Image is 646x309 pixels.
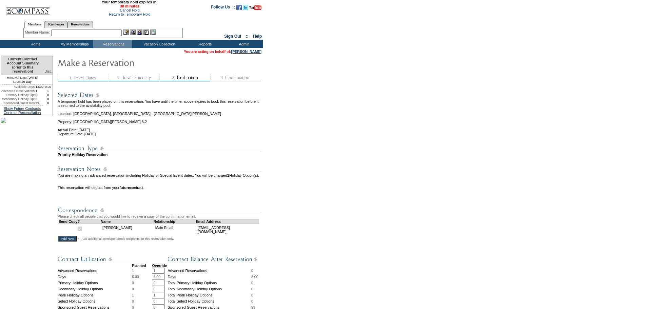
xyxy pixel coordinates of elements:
a: Subscribe to our YouTube Channel [249,7,261,11]
td: Location: [GEOGRAPHIC_DATA], [GEOGRAPHIC_DATA] - [GEOGRAPHIC_DATA][PERSON_NAME] [58,108,262,116]
td: Sponsored Guest Res: [1,101,36,105]
td: 1 [43,89,53,93]
img: Reservation Type [58,144,261,153]
span: 0 [132,299,134,303]
td: Main Email [154,224,196,235]
span: 0 [251,281,253,285]
td: 0 [43,97,53,101]
td: Name [101,219,154,224]
span: 0 [132,287,134,291]
img: Reservation Dates [58,91,261,99]
td: Home [15,40,54,48]
img: sb8.jpg [1,118,6,123]
a: Help [253,34,262,39]
td: 0 [43,93,53,97]
td: 13.00 [36,85,44,89]
img: Impersonate [137,30,142,35]
td: A temporary hold has been placed on this reservation. You have until the timer above expires to b... [58,99,262,108]
td: Email Address [196,219,259,224]
span: You are acting on behalf of: [184,50,261,54]
td: Follow Us :: [211,4,235,12]
span: Level: [13,80,21,84]
img: step4_state1.gif [210,74,261,81]
td: 99 [36,101,44,105]
span: 0 [251,269,253,273]
td: Select Holiday Options [58,298,132,304]
span: 0 [132,281,134,285]
img: b_calculator.gif [150,30,156,35]
span: 0 [251,293,253,297]
td: Primary Holiday Opt: [1,93,36,97]
td: [PERSON_NAME] [101,224,154,235]
td: This reservation will deduct from your contract. [58,186,262,190]
img: Become our fan on Facebook [236,5,242,10]
a: Follow us on Twitter [243,7,248,11]
td: 0 [36,97,44,101]
td: Primary Holiday Options [58,280,132,286]
a: [PERSON_NAME] [231,50,261,54]
span: 8.00 [251,275,258,279]
img: Contract Utilization [58,255,148,264]
img: step3_state2.gif [159,74,210,81]
span: 1 [132,269,134,273]
img: Contract Balance After Reservation [168,255,257,264]
td: My Memberships [54,40,93,48]
img: b_edit.gif [123,30,129,35]
td: Reservations [93,40,132,48]
td: Total Primary Holiday Options [168,280,251,286]
img: Reservations [143,30,149,35]
td: 20 Day [1,80,43,85]
td: 0.00 [43,85,53,89]
b: 1 [227,173,229,177]
td: 0 [36,93,44,97]
a: Members [24,21,45,28]
td: Reports [185,40,224,48]
td: Days [168,274,251,280]
td: Priority Holiday Reservation [58,153,262,157]
td: Current Contract Account Summary (prior to this reservation) [1,56,43,75]
td: Secondary Holiday Opt: [1,97,36,101]
td: Advanced Reservations [168,268,251,274]
td: [EMAIL_ADDRESS][DOMAIN_NAME] [196,224,259,235]
a: Sign Out [224,34,241,39]
td: 1 [36,89,44,93]
input: Add New [58,236,77,242]
span: Disc. [44,69,53,73]
img: View [130,30,136,35]
b: future [119,186,130,190]
img: step1_state3.gif [58,74,109,81]
img: Follow us on Twitter [243,5,248,10]
td: Peak Holiday Options [58,292,132,298]
td: Admin [224,40,263,48]
strong: Override [152,264,167,268]
img: Subscribe to our YouTube Channel [249,5,261,10]
span: 30 minutes [53,4,206,8]
td: Total Secondary Holiday Options [168,286,251,292]
span: 1 [132,293,134,297]
td: Total Peak Holiday Options [168,292,251,298]
span: 0 [251,287,253,291]
span: Please check all people that you would like to receive a copy of the confirmation email. [58,214,196,218]
td: Send Copy? [59,219,101,224]
a: Show Future Contracts [4,107,41,111]
img: step2_state3.gif [109,74,159,81]
td: 0 [43,101,53,105]
span: <--Add additional correspondence recipients for this reservation only. [78,237,174,241]
img: Make Reservation [58,56,193,69]
td: Vacation Collection [132,40,185,48]
td: Advanced Reservations: [1,89,36,93]
a: Residences [45,21,67,28]
td: Property: [GEOGRAPHIC_DATA][PERSON_NAME] 3-2 [58,116,262,124]
div: Member Name: [25,30,51,35]
strong: Planned [132,264,146,268]
td: Advanced Reservations [58,268,132,274]
td: Departure Date: [DATE] [58,132,262,136]
span: 0 [251,299,253,303]
img: Compass Home [6,1,50,15]
td: Arrival Date: [DATE] [58,124,262,132]
td: Available Days: [1,85,36,89]
a: Become our fan on Facebook [236,7,242,11]
td: Total Select Holiday Options [168,298,251,304]
a: Contract Reconciliation [4,111,41,115]
a: Return to Temporary Hold [109,12,151,16]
